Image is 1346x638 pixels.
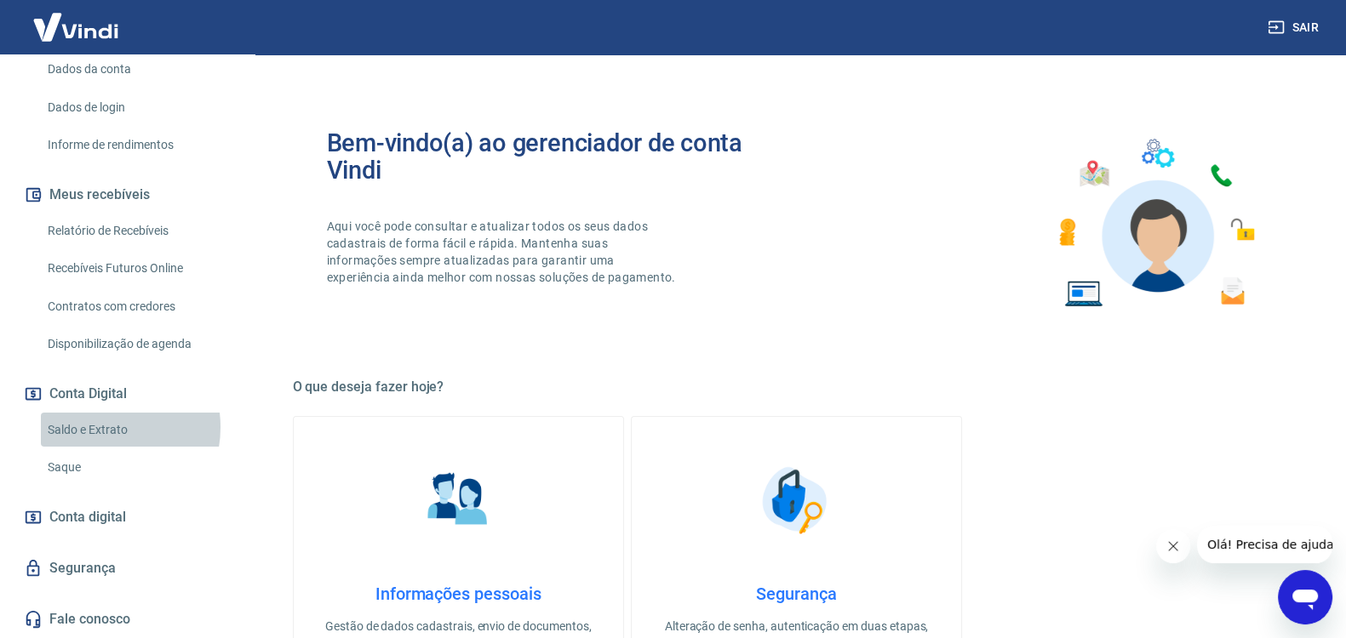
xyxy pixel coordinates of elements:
[1278,570,1332,624] iframe: Botão para abrir a janela de mensagens
[49,505,126,529] span: Conta digital
[41,251,234,286] a: Recebíveis Futuros Online
[41,450,234,485] a: Saque
[20,176,234,214] button: Meus recebíveis
[20,1,131,53] img: Vindi
[1264,12,1326,43] button: Sair
[1197,526,1332,563] iframe: Mensagem da empresa
[10,12,143,26] span: Olá! Precisa de ajuda?
[41,52,234,87] a: Dados da conta
[41,214,234,248] a: Relatório de Recebíveis
[415,458,501,543] img: Informações pessoais
[41,413,234,447] a: Saldo e Extrato
[20,498,234,536] a: Conta digital
[41,327,234,362] a: Disponibilização de agenda
[41,289,234,324] a: Contratos com credores
[321,584,596,604] h4: Informações pessoais
[1044,129,1267,317] img: Imagem de um avatar masculino com diversos icones exemplificando as funcionalidades do gerenciado...
[41,128,234,162] a: Informe de rendimentos
[20,375,234,413] button: Conta Digital
[41,90,234,125] a: Dados de login
[659,584,934,604] h4: Segurança
[1156,529,1190,563] iframe: Fechar mensagem
[20,601,234,638] a: Fale conosco
[293,379,1301,396] h5: O que deseja fazer hoje?
[753,458,839,543] img: Segurança
[327,129,797,184] h2: Bem-vindo(a) ao gerenciador de conta Vindi
[327,218,679,286] p: Aqui você pode consultar e atualizar todos os seus dados cadastrais de forma fácil e rápida. Mant...
[20,550,234,587] a: Segurança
